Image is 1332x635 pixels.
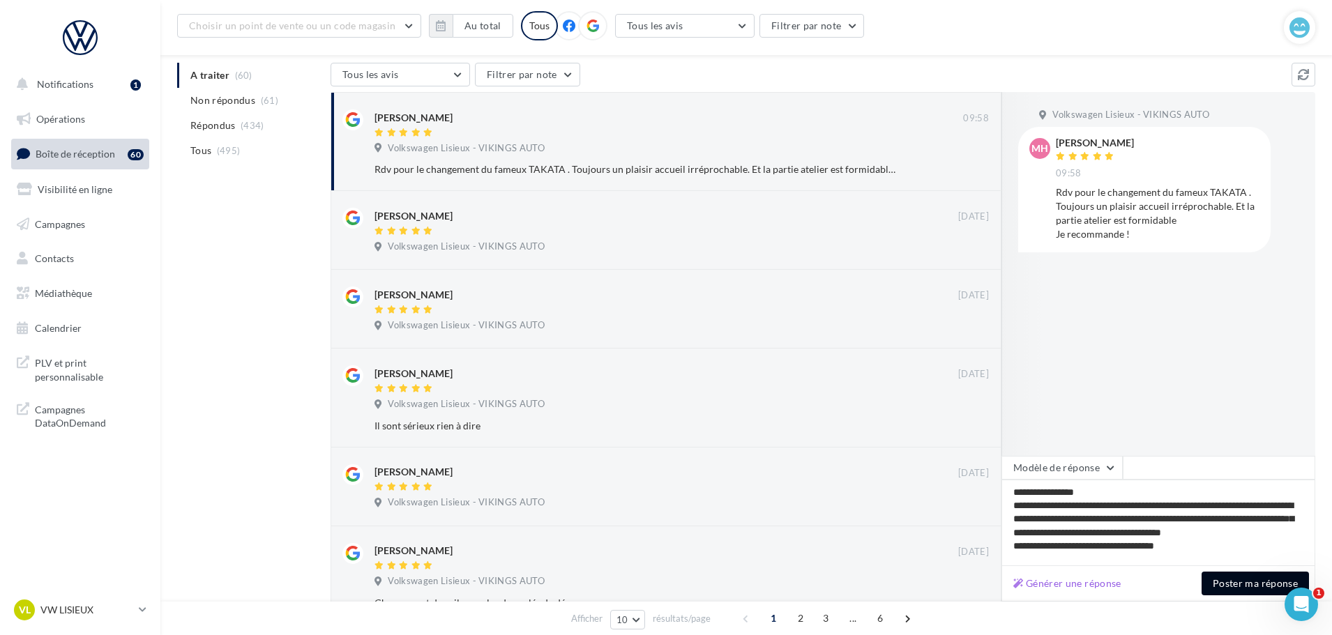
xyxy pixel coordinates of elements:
[331,63,470,86] button: Tous les avis
[1052,109,1209,121] span: Volkswagen Lisieux - VIKINGS AUTO
[869,607,891,629] span: 6
[35,400,144,430] span: Campagnes DataOnDemand
[374,465,453,479] div: [PERSON_NAME]
[762,607,785,629] span: 1
[571,612,603,625] span: Afficher
[388,496,545,509] span: Volkswagen Lisieux - VIKINGS AUTO
[8,70,146,99] button: Notifications 1
[958,289,989,302] span: [DATE]
[8,210,152,239] a: Campagnes
[189,20,395,31] span: Choisir un point de vente ou un code magasin
[374,288,453,302] div: [PERSON_NAME]
[958,546,989,558] span: [DATE]
[958,467,989,480] span: [DATE]
[8,105,152,134] a: Opérations
[1056,138,1134,148] div: [PERSON_NAME]
[1285,588,1318,621] iframe: Intercom live chat
[610,610,646,629] button: 10
[521,11,558,40] div: Tous
[11,597,149,623] a: VL VW LISIEUX
[789,607,812,629] span: 2
[1031,141,1048,155] span: MH
[36,113,85,125] span: Opérations
[190,93,255,107] span: Non répondus
[37,78,93,90] span: Notifications
[190,118,236,132] span: Répondus
[217,145,241,156] span: (495)
[374,544,453,558] div: [PERSON_NAME]
[388,398,545,411] span: Volkswagen Lisieux - VIKINGS AUTO
[616,614,628,625] span: 10
[35,353,144,383] span: PLV et print personnalisable
[958,211,989,223] span: [DATE]
[8,279,152,308] a: Médiathèque
[615,14,755,38] button: Tous les avis
[128,149,144,160] div: 60
[1056,185,1259,241] div: Rdv pour le changement du fameux TAKATA . Toujours un plaisir accueil irréprochable. Et la partie...
[653,612,711,625] span: résultats/page
[190,144,211,158] span: Tous
[453,14,513,38] button: Au total
[815,607,837,629] span: 3
[35,252,74,264] span: Contacts
[374,162,898,176] div: Rdv pour le changement du fameux TAKATA . Toujours un plaisir accueil irréprochable. Et la partie...
[759,14,865,38] button: Filtrer par note
[374,111,453,125] div: [PERSON_NAME]
[475,63,580,86] button: Filtrer par note
[177,14,421,38] button: Choisir un point de vente ou un code magasin
[38,183,112,195] span: Visibilité en ligne
[627,20,683,31] span: Tous les avis
[429,14,513,38] button: Au total
[1313,588,1324,599] span: 1
[130,79,141,91] div: 1
[35,287,92,299] span: Médiathèque
[1008,575,1127,592] button: Générer une réponse
[8,348,152,389] a: PLV et print personnalisable
[19,603,31,617] span: VL
[388,575,545,588] span: Volkswagen Lisieux - VIKINGS AUTO
[963,112,989,125] span: 09:58
[40,603,133,617] p: VW LISIEUX
[958,368,989,381] span: [DATE]
[1056,167,1082,180] span: 09:58
[8,175,152,204] a: Visibilité en ligne
[374,209,453,223] div: [PERSON_NAME]
[35,217,85,229] span: Campagnes
[35,322,82,334] span: Calendrier
[261,95,278,106] span: (61)
[374,596,898,610] div: Changement,des piles sur les deux clés de démarrage.
[1202,572,1309,595] button: Poster ma réponse
[342,68,399,80] span: Tous les avis
[8,244,152,273] a: Contacts
[374,367,453,381] div: [PERSON_NAME]
[8,395,152,436] a: Campagnes DataOnDemand
[241,120,264,131] span: (434)
[388,319,545,332] span: Volkswagen Lisieux - VIKINGS AUTO
[36,148,115,160] span: Boîte de réception
[842,607,864,629] span: ...
[8,139,152,169] a: Boîte de réception60
[388,142,545,155] span: Volkswagen Lisieux - VIKINGS AUTO
[1001,456,1123,480] button: Modèle de réponse
[8,314,152,343] a: Calendrier
[388,240,545,253] span: Volkswagen Lisieux - VIKINGS AUTO
[374,419,898,433] div: Il sont sérieux rien à dire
